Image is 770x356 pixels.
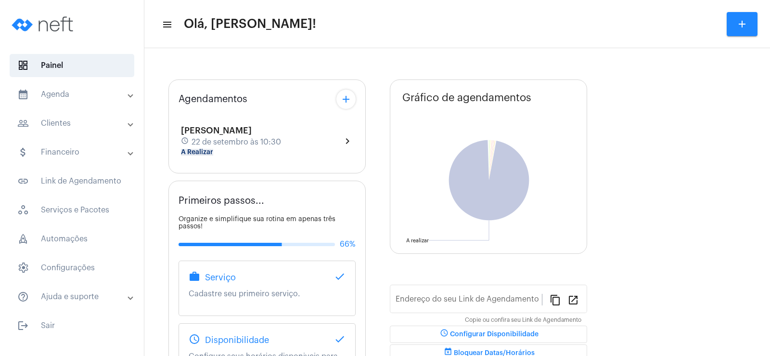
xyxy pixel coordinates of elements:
[438,329,450,340] mat-icon: schedule
[17,320,29,331] mat-icon: sidenav icon
[10,54,134,77] span: Painel
[6,285,144,308] mat-expansion-panel-header: sidenav iconAjuda e suporte
[181,137,190,147] mat-icon: schedule
[402,92,531,104] span: Gráfico de agendamentos
[6,141,144,164] mat-expansion-panel-header: sidenav iconFinanceiro
[17,118,128,129] mat-panel-title: Clientes
[340,93,352,105] mat-icon: add
[340,240,356,249] span: 66%
[179,196,264,206] span: Primeiros passos...
[205,335,269,345] span: Disponibilidade
[390,326,587,343] button: Configurar Disponibilidade
[334,271,346,282] mat-icon: done
[189,333,200,345] mat-icon: schedule
[205,273,236,282] span: Serviço
[162,19,171,30] mat-icon: sidenav icon
[396,297,542,305] input: Link
[17,146,128,158] mat-panel-title: Financeiro
[17,233,29,245] span: sidenav icon
[189,271,200,282] mat-icon: work
[17,146,29,158] mat-icon: sidenav icon
[17,291,128,303] mat-panel-title: Ajuda e suporte
[10,314,134,337] span: Sair
[189,290,346,298] p: Cadastre seu primeiro serviço.
[10,256,134,279] span: Configurações
[17,175,29,187] mat-icon: sidenav icon
[17,60,29,71] span: sidenav icon
[17,118,29,129] mat-icon: sidenav icon
[10,198,134,222] span: Serviços e Pacotes
[17,204,29,216] span: sidenav icon
[17,89,29,100] mat-icon: sidenav icon
[550,294,561,305] mat-icon: content_copy
[8,5,80,43] img: logo-neft-novo-2.png
[567,294,579,305] mat-icon: open_in_new
[6,83,144,106] mat-expansion-panel-header: sidenav iconAgenda
[736,18,748,30] mat-icon: add
[6,112,144,135] mat-expansion-panel-header: sidenav iconClientes
[17,262,29,274] span: sidenav icon
[179,216,335,230] span: Organize e simplifique sua rotina em apenas três passos!
[17,89,128,100] mat-panel-title: Agenda
[184,16,316,32] span: Olá, [PERSON_NAME]!
[342,135,353,147] mat-icon: chevron_right
[465,317,581,324] mat-hint: Copie ou confira seu Link de Agendamento
[192,138,281,146] span: 22 de setembro às 10:30
[438,331,539,338] span: Configurar Disponibilidade
[179,94,247,105] span: Agendamentos
[181,126,252,135] span: [PERSON_NAME]
[10,170,134,193] span: Link de Agendamento
[17,291,29,303] mat-icon: sidenav icon
[406,238,429,243] text: A realizar
[10,227,134,251] span: Automações
[334,333,346,345] mat-icon: done
[181,149,213,156] mat-chip: A Realizar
